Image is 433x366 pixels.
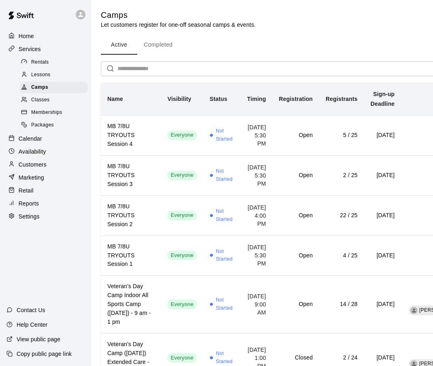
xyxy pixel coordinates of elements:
[19,212,40,220] p: Settings
[216,167,234,184] span: Not Started
[19,161,47,169] p: Customers
[279,211,313,220] h6: Open
[19,94,91,107] a: Classes
[31,58,49,66] span: Rentals
[6,210,85,223] a: Settings
[279,353,313,362] h6: Closed
[167,354,196,362] span: Everyone
[6,158,85,171] a: Customers
[167,131,196,140] div: This service is visible to all of your customers
[19,119,91,132] a: Packages
[6,171,85,184] a: Marketing
[107,202,154,229] h6: MB 7/8U TRYOUTS Session 2
[19,68,91,81] a: Lessons
[279,251,313,260] h6: Open
[167,301,196,308] span: Everyone
[167,131,196,139] span: Everyone
[167,211,196,220] div: This service is visible to all of your customers
[410,307,418,314] div: Billy Jack Ryan
[326,353,358,362] h6: 2 / 24
[371,91,395,107] b: Sign-up Deadline
[101,21,256,29] p: Let customers register for one-off seasonal camps & events.
[167,300,196,309] div: This service is visible to all of your customers
[101,35,137,55] button: Active
[167,171,196,180] div: This service is visible to all of your customers
[17,321,47,329] p: Help Center
[19,56,91,68] a: Rentals
[326,300,358,309] h6: 14 / 28
[241,235,273,276] td: [DATE] 5:30 PM
[19,120,88,131] div: Packages
[6,146,85,158] a: Availability
[216,208,234,224] span: Not Started
[216,296,234,312] span: Not Started
[31,71,51,79] span: Lessons
[167,171,196,179] span: Everyone
[371,171,395,180] h6: [DATE]
[6,184,85,197] a: Retail
[6,43,85,55] a: Services
[167,96,191,102] b: Visibility
[247,96,266,102] b: Timing
[31,96,49,104] span: Classes
[279,171,313,180] h6: Open
[241,155,273,195] td: [DATE] 5:30 PM
[19,186,34,195] p: Retail
[19,107,91,119] a: Memberships
[279,300,313,309] h6: Open
[137,35,179,55] button: Completed
[107,122,154,149] h6: MB 7/8U TRYOUTS Session 4
[31,109,62,117] span: Memberships
[107,242,154,269] h6: MB 7/8U TRYOUTS Session 1
[371,251,395,260] h6: [DATE]
[241,115,273,155] td: [DATE] 5:30 PM
[19,94,88,106] div: Classes
[19,57,88,68] div: Rentals
[31,83,48,92] span: Camps
[167,250,196,260] div: This service is visible to all of your customers
[326,96,358,102] b: Registrants
[19,82,88,93] div: Camps
[241,195,273,235] td: [DATE] 4:00 PM
[241,276,273,334] td: [DATE] 9:00 AM
[19,69,88,81] div: Lessons
[19,135,42,143] p: Calendar
[19,148,46,156] p: Availability
[19,45,41,53] p: Services
[19,107,88,118] div: Memberships
[371,300,395,309] h6: [DATE]
[6,197,85,210] a: Reports
[371,353,395,362] h6: [DATE]
[19,81,91,94] a: Camps
[326,171,358,180] h6: 2 / 25
[326,131,358,140] h6: 5 / 25
[19,32,34,40] p: Home
[216,350,234,366] span: Not Started
[279,96,313,102] b: Registration
[19,173,44,182] p: Marketing
[216,127,234,143] span: Not Started
[6,133,85,145] a: Calendar
[167,212,196,219] span: Everyone
[17,350,72,358] p: Copy public page link
[107,162,154,189] h6: MB 7/8U TRYOUTS Session 3
[326,251,358,260] h6: 4 / 25
[107,96,123,102] b: Name
[19,199,39,208] p: Reports
[371,211,395,220] h6: [DATE]
[167,353,196,363] div: This service is visible to all of your customers
[107,282,154,327] h6: Veteran's Day Camp Indoor All Sports Camp ([DATE]) - 9 am - 1 pm
[6,30,85,42] a: Home
[279,131,313,140] h6: Open
[31,121,54,129] span: Packages
[371,131,395,140] h6: [DATE]
[17,335,60,343] p: View public page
